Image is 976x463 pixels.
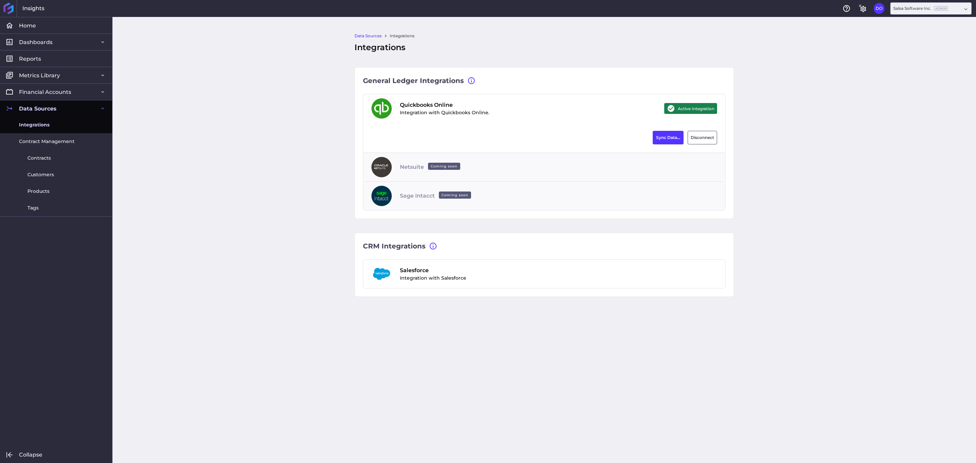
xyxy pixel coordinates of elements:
[439,192,471,199] ins: Coming soon
[893,5,948,12] div: Salsa Software Inc.
[27,171,54,178] span: Customers
[934,6,948,11] ins: Admin
[19,105,57,112] span: Data Sources
[19,88,71,96] span: Financial Accounts
[19,55,41,62] span: Reports
[19,22,36,29] span: Home
[19,451,42,458] span: Collapse
[27,155,51,162] span: Contracts
[688,131,717,144] button: Disconnect
[363,76,726,86] div: General Ledger Integrations
[874,3,884,14] button: User Menu
[400,101,489,116] div: Integration with Quickbooks Online.
[19,121,49,128] span: Integrations
[890,2,972,15] div: Dropdown select
[19,39,53,46] span: Dashboards
[27,204,39,212] span: Tags
[363,241,726,251] div: CRM Integrations
[354,41,734,54] div: Integrations
[400,163,463,171] span: Netsuite
[428,163,460,170] ins: Coming soon
[400,192,474,200] span: Sage Intacct
[841,3,852,14] button: Help
[400,266,466,275] span: Salesforce
[19,138,75,145] span: Contract Management
[354,33,382,39] a: Data Sources
[390,33,414,39] a: Integrations
[400,266,466,282] div: Integration with Salesforce
[400,101,489,109] span: Quickbooks Online
[857,3,868,14] button: General Settings
[664,103,717,114] div: Active Integration
[19,72,60,79] span: Metrics Library
[653,131,684,144] button: Sync Data...
[27,188,49,195] span: Products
